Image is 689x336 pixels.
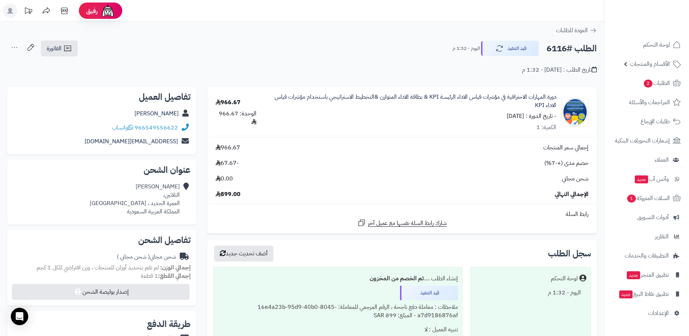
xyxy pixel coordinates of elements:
span: التقارير [655,231,669,242]
h2: الطلب #6116 [546,41,597,56]
div: [PERSON_NAME] الثلاثين، العمرة الجديد ، [GEOGRAPHIC_DATA] المملكة العربية السعودية [90,183,180,216]
span: جديد [635,175,648,183]
a: لوحة التحكم [609,36,685,54]
span: الإجمالي النهائي [555,190,588,199]
span: أدوات التسويق [637,212,669,222]
a: السلات المتروكة1 [609,190,685,207]
div: تاريخ الطلب : [DATE] - 1:32 م [522,66,597,74]
span: الطلبات [643,78,670,88]
div: الكمية: 1 [536,123,556,132]
span: جديد [619,290,633,298]
span: شحن مجاني [562,175,588,183]
img: 1753275402-KPI-&-BSC2-90x90.jpg [562,98,588,127]
a: وآتس آبجديد [609,170,685,188]
span: شارك رابط السلة نفسها مع عميل آخر [368,219,447,227]
span: خصم مدى (+-7%) [544,159,588,167]
small: 1 قطعة [141,272,191,280]
span: إجمالي سعر المنتجات [543,144,588,152]
span: ( شحن مجاني ) [117,252,150,261]
a: تطبيق نقاط البيعجديد [609,285,685,303]
button: أضف تحديث جديد [214,246,273,261]
a: دورة المهارات الاحترافية في مؤشرات قياس الاداء الرئيسة KPI & بطاقة الاداء المتوازن &التخطيط الاست... [273,93,556,110]
a: أدوات التسويق [609,209,685,226]
strong: إجمالي القطع: [158,272,191,280]
div: قيد التنفيذ [400,286,458,300]
a: إشعارات التحويلات البنكية [609,132,685,149]
strong: إجمالي الوزن: [160,263,191,272]
button: قيد التنفيذ [481,41,539,56]
div: رابط السلة [210,210,594,218]
div: ملاحظات : معاملة دفع ناجحة ، الرقم المرجعي للمعاملة: 16e4a23b-95d9-40b0-8045-a7d9186876af - المبل... [218,300,458,323]
span: تطبيق المتجر [626,270,669,280]
div: اليوم - 1:32 م [475,286,586,300]
span: لم تقم بتحديد أوزان للمنتجات ، وزن افتراضي للكل 1 كجم [37,263,159,272]
span: التطبيقات والخدمات [625,251,669,261]
a: تطبيق المتجرجديد [609,266,685,284]
div: شحن مجاني [117,253,176,261]
span: المراجعات والأسئلة [629,97,670,107]
span: وآتس آب [634,174,669,184]
a: العودة للطلبات [556,26,597,35]
span: رفيق [86,7,98,15]
div: 966.67 [216,98,241,107]
a: [PERSON_NAME] [135,109,179,118]
small: اليوم - 1:32 م [452,45,480,52]
a: تحديثات المنصة [19,4,37,20]
a: شارك رابط السلة نفسها مع عميل آخر [357,218,447,227]
span: السلات المتروكة [626,193,670,203]
span: الإعدادات [648,308,669,318]
h2: طريقة الدفع [147,320,191,328]
a: الطلبات2 [609,75,685,92]
a: الفاتورة [41,41,78,56]
h2: تفاصيل الشحن [13,236,191,244]
span: لوحة التحكم [643,40,670,50]
span: 966.67 [216,144,240,152]
span: 1 [627,195,636,203]
div: الوحدة: 966.67 [216,110,256,126]
span: العودة للطلبات [556,26,588,35]
button: إصدار بوليصة الشحن [12,284,190,300]
a: التطبيقات والخدمات [609,247,685,264]
a: 966549556622 [135,123,178,132]
span: الأقسام والمنتجات [630,59,670,69]
span: 899.00 [216,190,241,199]
h2: تفاصيل العميل [13,93,191,101]
span: -67.67 [216,159,239,167]
h2: عنوان الشحن [13,166,191,174]
a: [EMAIL_ADDRESS][DOMAIN_NAME] [85,137,178,146]
a: المراجعات والأسئلة [609,94,685,111]
b: تم الخصم من المخزون [370,274,424,283]
span: طلبات الإرجاع [641,116,670,127]
img: ai-face.png [101,4,115,18]
a: واتساب [112,123,133,132]
a: طلبات الإرجاع [609,113,685,130]
span: 0.00 [216,175,233,183]
span: تطبيق نقاط البيع [618,289,669,299]
span: العملاء [655,155,669,165]
a: العملاء [609,151,685,169]
div: لوحة التحكم [551,275,578,283]
span: 2 [644,80,652,88]
span: الفاتورة [47,44,61,53]
span: إشعارات التحويلات البنكية [615,136,670,146]
small: - تاريخ الدورة : [DATE] [507,112,556,120]
div: إنشاء الطلب .... [218,272,458,286]
a: التقارير [609,228,685,245]
h3: سجل الطلب [548,249,591,258]
span: جديد [627,271,640,279]
div: Open Intercom Messenger [11,308,28,325]
a: الإعدادات [609,305,685,322]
